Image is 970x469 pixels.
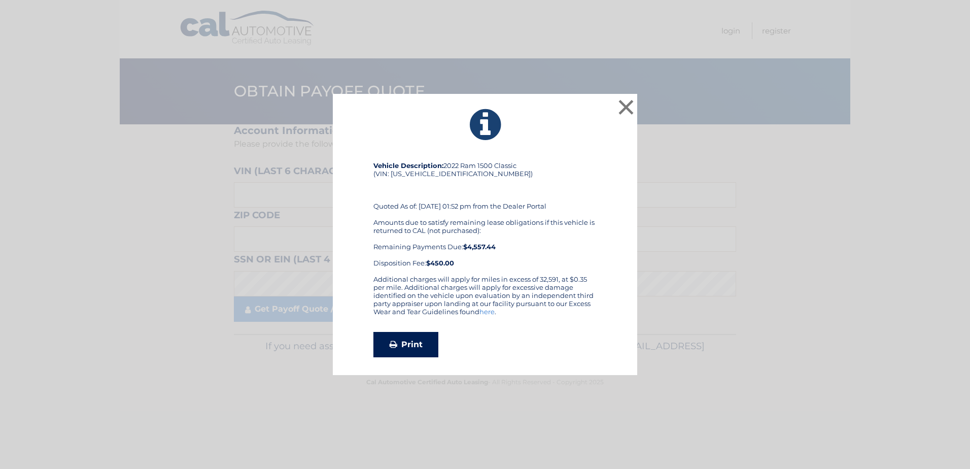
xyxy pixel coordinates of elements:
div: Additional charges will apply for miles in excess of 32,591, at $0.35 per mile. Additional charge... [373,275,597,324]
div: Amounts due to satisfy remaining lease obligations if this vehicle is returned to CAL (not purcha... [373,218,597,267]
a: Print [373,332,438,357]
button: × [616,97,636,117]
a: here [479,308,495,316]
strong: Vehicle Description: [373,161,443,170]
b: $4,557.44 [463,243,496,251]
div: 2022 Ram 1500 Classic (VIN: [US_VEHICLE_IDENTIFICATION_NUMBER]) Quoted As of: [DATE] 01:52 pm fro... [373,161,597,275]
strong: $450.00 [426,259,454,267]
